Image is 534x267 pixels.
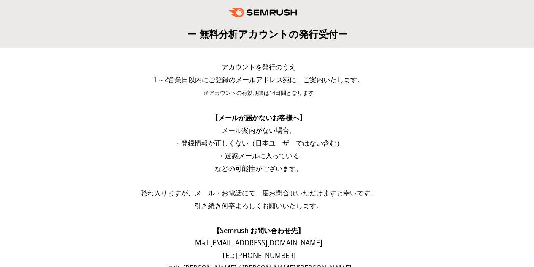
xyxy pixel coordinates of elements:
[218,151,299,160] span: ・迷惑メールに入っている
[222,251,295,260] span: TEL: [PHONE_NUMBER]
[154,75,364,84] span: 1～2営業日以内にご登録のメールアドレス宛に、ご案内いたします。
[187,27,347,41] span: ー 無料分析アカウントの発行受付ー
[211,113,306,122] span: 【メールが届かないお客様へ】
[141,188,377,198] span: 恐れ入りますが、メール・お電話にて一度お問合せいただけますと幸いです。
[195,238,322,248] span: Mail: [EMAIL_ADDRESS][DOMAIN_NAME]
[195,201,323,210] span: 引き続き何卒よろしくお願いいたします。
[222,62,296,72] span: アカウントを発行のうえ
[222,126,296,135] span: メール案内がない場合、
[203,89,314,96] span: ※アカウントの有効期限は14日間となります
[213,226,304,235] span: 【Semrush お問い合わせ先】
[174,138,343,148] span: ・登録情報が正しくない（日本ユーザーではない含む）
[215,164,303,173] span: などの可能性がございます。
